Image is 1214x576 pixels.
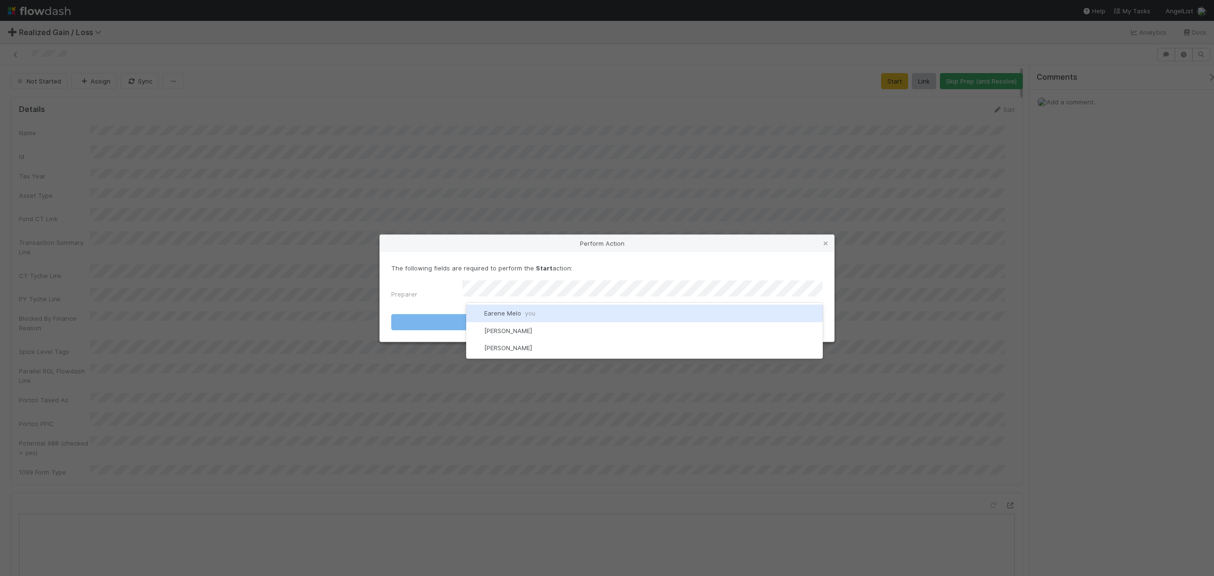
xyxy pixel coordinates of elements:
div: Perform Action [380,235,834,252]
img: avatar_bc42736a-3f00-4d10-a11d-d22e63cdc729.png [472,309,481,318]
span: [PERSON_NAME] [484,327,532,334]
p: The following fields are required to perform the action: [391,263,823,273]
span: Earene Melo [484,309,535,317]
span: you [525,309,535,317]
strong: Start [536,264,552,272]
button: Start [391,314,823,330]
img: avatar_04ed6c9e-3b93-401c-8c3a-8fad1b1fc72c.png [472,344,481,353]
img: avatar_df83acd9-d480-4d6e-a150-67f005a3ea0d.png [472,326,481,335]
label: Preparer [391,289,417,299]
span: [PERSON_NAME] [484,344,532,352]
